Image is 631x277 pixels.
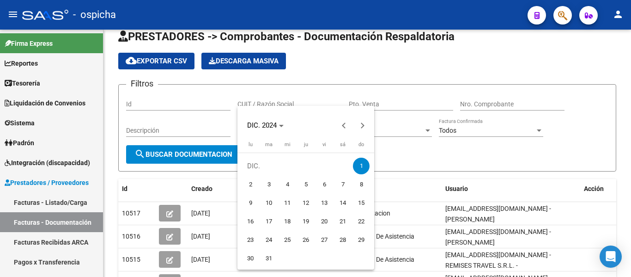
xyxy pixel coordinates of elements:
[340,142,346,148] span: sá
[334,213,351,230] span: 21
[352,175,370,194] button: 8 de diciembre de 2024
[278,175,297,194] button: 4 de diciembre de 2024
[297,213,314,230] span: 19
[241,157,352,175] td: DIC.
[304,142,308,148] span: ju
[353,213,370,230] span: 22
[261,195,277,211] span: 10
[242,250,259,267] span: 30
[285,142,291,148] span: mi
[297,175,315,194] button: 5 de diciembre de 2024
[334,212,352,231] button: 21 de diciembre de 2024
[322,142,326,148] span: vi
[353,195,370,211] span: 15
[261,213,277,230] span: 17
[334,195,351,211] span: 14
[297,212,315,231] button: 19 de diciembre de 2024
[352,194,370,212] button: 15 de diciembre de 2024
[334,232,351,248] span: 28
[279,195,296,211] span: 11
[353,176,370,193] span: 8
[241,231,260,249] button: 23 de diciembre de 2024
[335,116,353,135] button: Previous month
[261,232,277,248] span: 24
[297,194,315,212] button: 12 de diciembre de 2024
[315,212,334,231] button: 20 de diciembre de 2024
[297,231,315,249] button: 26 de diciembre de 2024
[241,212,260,231] button: 16 de diciembre de 2024
[241,249,260,268] button: 30 de diciembre de 2024
[260,175,278,194] button: 3 de diciembre de 2024
[260,249,278,268] button: 31 de diciembre de 2024
[279,176,296,193] span: 4
[334,194,352,212] button: 14 de diciembre de 2024
[334,231,352,249] button: 28 de diciembre de 2024
[353,232,370,248] span: 29
[241,175,260,194] button: 2 de diciembre de 2024
[242,195,259,211] span: 9
[242,176,259,193] span: 2
[241,194,260,212] button: 9 de diciembre de 2024
[247,121,277,129] span: DIC. 2024
[260,231,278,249] button: 24 de diciembre de 2024
[353,158,370,174] span: 1
[278,194,297,212] button: 11 de diciembre de 2024
[260,194,278,212] button: 10 de diciembre de 2024
[279,213,296,230] span: 18
[279,232,296,248] span: 25
[261,176,277,193] span: 3
[261,250,277,267] span: 31
[334,175,352,194] button: 7 de diciembre de 2024
[316,176,333,193] span: 6
[242,232,259,248] span: 23
[265,142,273,148] span: ma
[353,116,372,135] button: Next month
[297,195,314,211] span: 12
[352,157,370,175] button: 1 de diciembre de 2024
[600,246,622,268] div: Open Intercom Messenger
[315,175,334,194] button: 6 de diciembre de 2024
[260,212,278,231] button: 17 de diciembre de 2024
[358,142,364,148] span: do
[316,195,333,211] span: 13
[352,212,370,231] button: 22 de diciembre de 2024
[242,213,259,230] span: 16
[278,231,297,249] button: 25 de diciembre de 2024
[334,176,351,193] span: 7
[315,231,334,249] button: 27 de diciembre de 2024
[316,232,333,248] span: 27
[352,231,370,249] button: 29 de diciembre de 2024
[315,194,334,212] button: 13 de diciembre de 2024
[316,213,333,230] span: 20
[297,176,314,193] span: 5
[249,142,253,148] span: lu
[243,117,287,134] button: Choose month and year
[278,212,297,231] button: 18 de diciembre de 2024
[297,232,314,248] span: 26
